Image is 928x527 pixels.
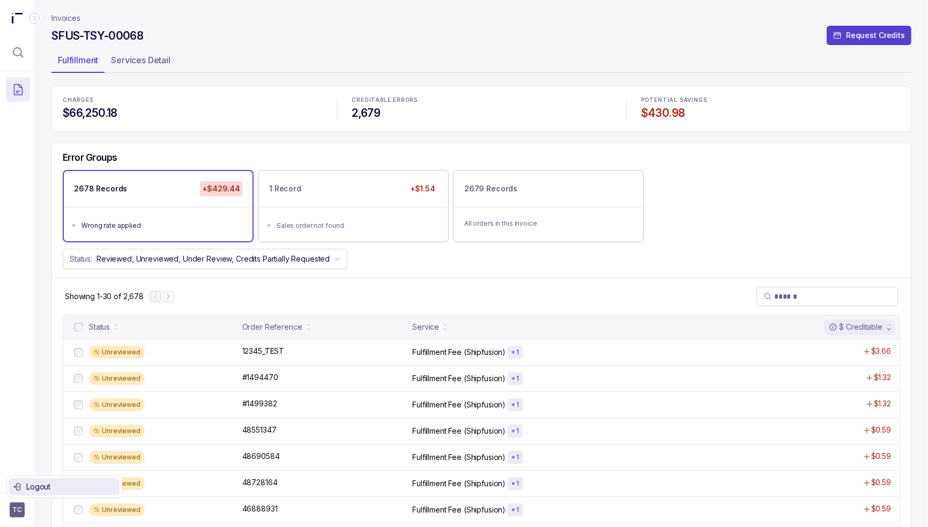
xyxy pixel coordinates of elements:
p: $0.59 [871,477,891,488]
h4: SFUS-TSY-00068 [51,28,143,43]
p: 48551347 [242,425,277,435]
p: Fulfillment Fee (Shipfusion) [412,373,506,384]
p: Reviewed, Unreviewed, Under Review, Credits Partially Requested [96,254,330,264]
h4: $430.98 [641,106,900,121]
p: #1494470 [242,372,278,383]
p: + 1 [511,427,519,435]
p: +$1.54 [408,181,437,196]
p: Fulfillment Fee (Shipfusion) [412,426,506,436]
p: + 1 [511,453,519,462]
p: $1.32 [874,372,891,383]
p: 12345_TEST [242,346,285,357]
div: Status [89,322,110,332]
div: Service [412,322,439,332]
a: Invoices [51,13,80,24]
p: CREDITABLE ERRORS [352,97,611,103]
p: + 1 [511,348,519,357]
div: Unreviewed [89,398,145,411]
p: +$429.44 [200,181,242,196]
nav: breadcrumb [51,13,80,24]
p: $3.66 [871,346,891,357]
p: + 1 [511,506,519,514]
input: checkbox-checkbox [74,400,83,409]
p: Status: [70,254,92,264]
p: $0.59 [871,503,891,514]
div: Unreviewed [89,425,145,437]
li: Tab Services Detail [105,51,177,73]
input: checkbox-checkbox [74,323,83,331]
button: Request Credits [827,26,911,45]
button: Next Page [163,291,174,302]
div: Order Reference [242,322,302,332]
div: Unreviewed [89,503,145,516]
div: Unreviewed [89,346,145,359]
h5: Error Groups [63,152,117,164]
p: CHARGES [63,97,322,103]
p: 2679 Records [464,183,517,194]
div: Remaining page entries [65,291,144,302]
p: Fulfillment [58,54,98,66]
p: Fulfillment Fee (Shipfusion) [412,347,506,358]
input: checkbox-checkbox [74,506,83,514]
input: checkbox-checkbox [74,427,83,435]
p: $0.59 [871,451,891,462]
div: Unreviewed [89,451,145,464]
p: + 1 [511,400,519,409]
div: Collapse Icon [28,12,41,25]
button: Menu Icon Button MagnifyingGlassIcon [6,41,30,64]
p: 2678 Records [74,183,127,194]
p: $1.32 [874,398,891,409]
p: Fulfillment Fee (Shipfusion) [412,452,506,463]
p: + 1 [511,374,519,383]
p: 48690584 [242,451,280,462]
p: 1 Record [269,183,301,194]
input: checkbox-checkbox [74,453,83,462]
li: Tab Fulfillment [51,51,105,73]
p: + 1 [511,479,519,488]
p: Request Credits [846,30,905,41]
input: checkbox-checkbox [74,348,83,357]
button: Status:Reviewed, Unreviewed, Under Review, Credits Partially Requested [63,249,347,269]
div: Sales order not found [277,220,436,231]
p: 46888931 [242,503,278,514]
p: Fulfillment Fee (Shipfusion) [412,478,506,489]
p: 48728164 [242,477,278,488]
p: Fulfillment Fee (Shipfusion) [412,399,506,410]
p: Fulfillment Fee (Shipfusion) [412,504,506,515]
div: Wrong rate applied [81,220,241,231]
p: Showing 1-30 of 2,678 [65,291,144,302]
p: POTENTIAL SAVINGS [641,97,900,103]
button: User initials [10,502,25,517]
p: All orders in this invoice [464,218,633,229]
p: Services Detail [111,54,170,66]
h4: $66,250.18 [63,106,322,121]
p: $0.59 [871,425,891,435]
p: #1499382 [242,398,277,409]
div: Unreviewed [89,372,145,385]
div: $ Creditable [829,322,882,332]
p: Logout [26,481,115,492]
ul: Tab Group [51,51,911,73]
h4: 2,679 [352,106,611,121]
input: checkbox-checkbox [74,374,83,383]
button: Menu Icon Button DocumentTextIcon [6,78,30,101]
